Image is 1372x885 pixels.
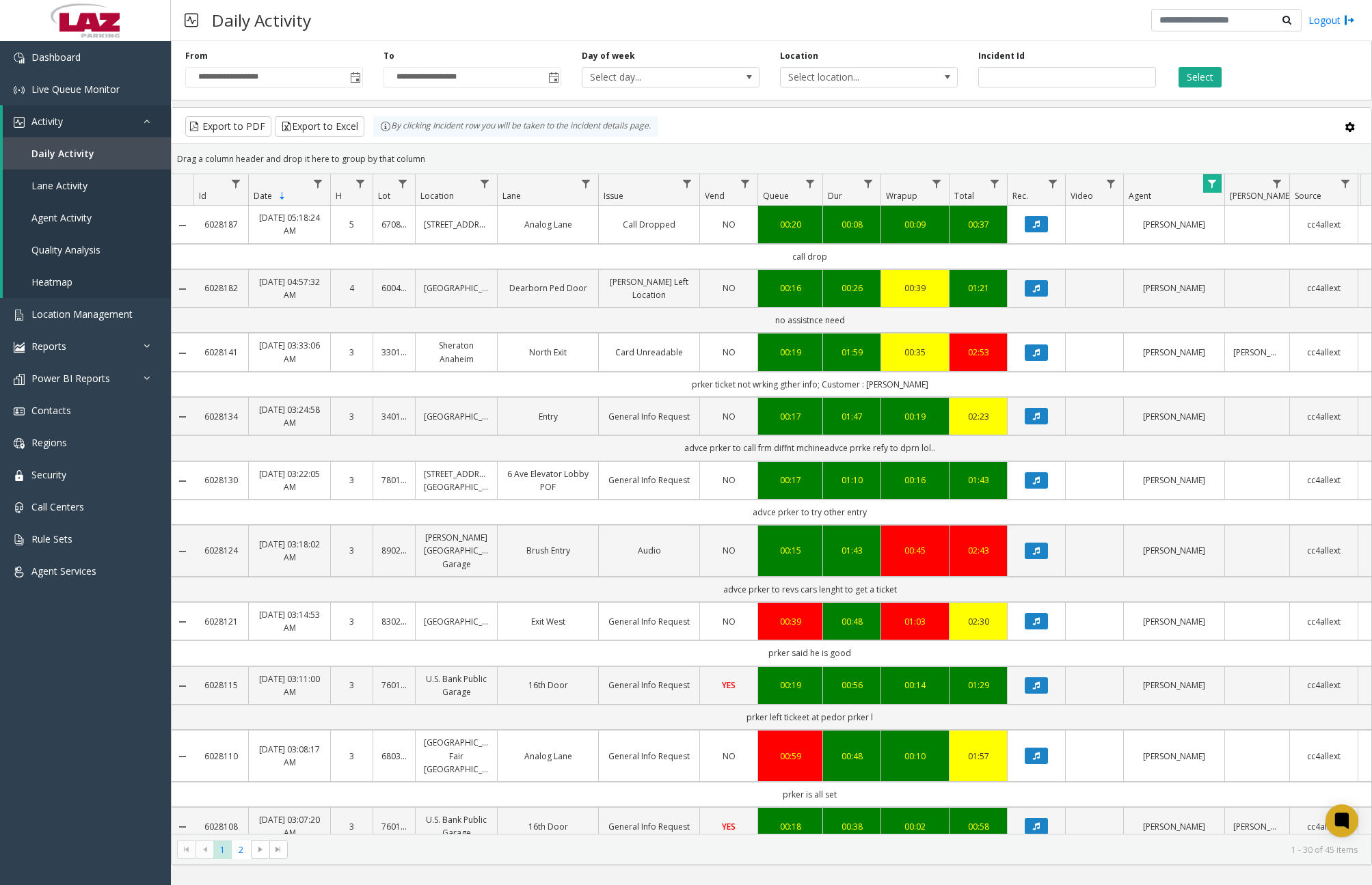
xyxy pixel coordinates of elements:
[958,615,999,628] div: 02:30
[889,679,941,692] a: 00:14
[958,410,999,423] div: 02:23
[723,545,736,556] span: NO
[831,218,872,231] div: 00:08
[1308,13,1355,27] a: Logout
[831,544,872,557] div: 01:43
[269,840,288,859] span: Go to the last page
[378,190,390,202] span: Lot
[781,68,922,87] span: Select location...
[958,346,999,359] a: 02:53
[607,346,691,359] a: Card Unreadable
[604,190,623,202] span: Issue
[607,275,691,301] a: [PERSON_NAME] Left Location
[257,211,322,237] a: [DATE] 05:18:24 AM
[506,218,590,231] a: Analog Lane
[780,50,818,62] label: Location
[1132,346,1216,359] a: [PERSON_NAME]
[31,83,120,96] span: Live Queue Monitor
[1044,174,1062,193] a: Rec. Filter Menu
[723,750,736,762] span: NO
[506,750,590,763] a: Analog Lane
[199,190,206,202] span: Id
[723,411,736,422] span: NO
[958,282,999,295] div: 01:21
[31,243,100,256] span: Quality Analysis
[31,115,63,128] span: Activity
[251,840,269,859] span: Go to the next page
[3,202,171,234] a: Agent Activity
[722,821,736,832] span: YES
[172,348,193,359] a: Collapse Details
[722,679,736,691] span: YES
[506,467,590,493] a: 6 Ave Elevator Lobby POF
[202,615,240,628] a: 6028121
[213,841,232,859] span: Page 1
[889,346,941,359] a: 00:35
[723,282,736,294] span: NO
[1298,346,1349,359] a: cc4allext
[831,750,872,763] a: 00:48
[381,218,407,231] a: 670835
[766,410,814,423] a: 00:17
[708,410,749,423] a: NO
[172,147,1371,171] div: Drag a column header and drop it here to group by that column
[424,813,489,839] a: U.S. Bank Public Garage
[1203,174,1222,193] a: Agent Filter Menu
[889,820,941,833] div: 00:02
[254,190,272,202] span: Date
[831,282,872,295] a: 00:26
[708,474,749,487] a: NO
[172,616,193,627] a: Collapse Details
[380,121,391,132] img: infoIcon.svg
[723,219,736,230] span: NO
[723,616,736,627] span: NO
[381,615,407,628] a: 830216
[31,500,84,513] span: Call Centers
[1298,474,1349,487] a: cc4allext
[14,117,25,128] img: 'icon'
[202,820,240,833] a: 6028108
[506,544,590,557] a: Brush Entry
[831,820,872,833] div: 00:38
[381,282,407,295] a: 600405
[14,374,25,385] img: 'icon'
[14,534,25,545] img: 'icon'
[373,116,658,137] div: By clicking Incident row you will be taken to the incident details page.
[766,282,814,295] a: 00:16
[1132,615,1216,628] a: [PERSON_NAME]
[424,531,489,571] a: [PERSON_NAME][GEOGRAPHIC_DATA] Garage
[339,218,364,231] a: 5
[859,174,878,193] a: Dur Filter Menu
[31,564,96,577] span: Agent Services
[14,85,25,96] img: 'icon'
[766,679,814,692] a: 00:19
[351,174,370,193] a: H Filter Menu
[257,403,322,429] a: [DATE] 03:24:58 AM
[339,679,364,692] a: 3
[736,174,755,193] a: Vend Filter Menu
[381,410,407,423] a: 340154
[275,116,364,137] button: Export to Excel
[1268,174,1287,193] a: Parker Filter Menu
[831,679,872,692] div: 00:56
[232,841,250,859] span: Page 2
[424,615,489,628] a: [GEOGRAPHIC_DATA]
[928,174,946,193] a: Wrapup Filter Menu
[227,174,245,193] a: Id Filter Menu
[506,820,590,833] a: 16th Door
[766,346,814,359] a: 00:19
[889,615,941,628] div: 01:03
[582,68,723,87] span: Select day...
[705,190,725,202] span: Vend
[476,174,494,193] a: Location Filter Menu
[381,544,407,557] a: 890202
[958,544,999,557] a: 02:43
[1012,190,1028,202] span: Rec.
[31,468,66,481] span: Security
[14,53,25,64] img: 'icon'
[1336,174,1355,193] a: Source Filter Menu
[424,218,489,231] a: [STREET_ADDRESS]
